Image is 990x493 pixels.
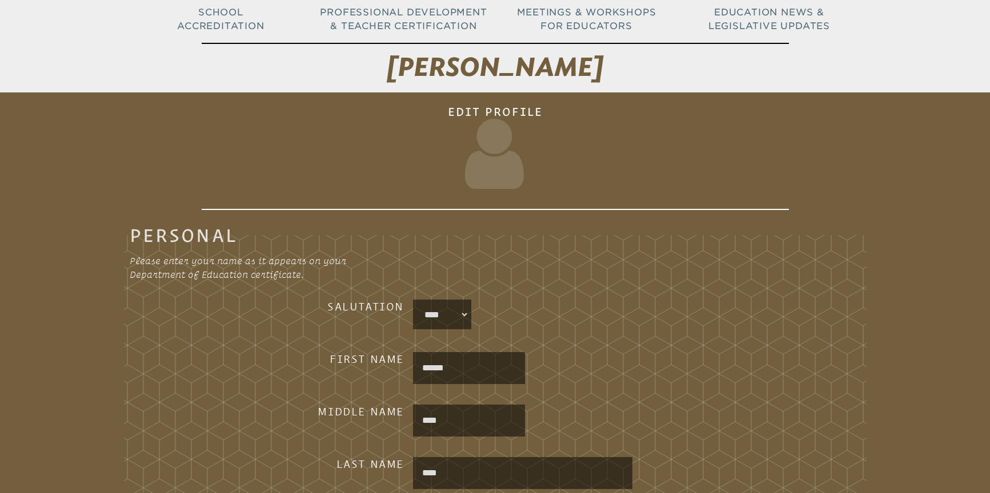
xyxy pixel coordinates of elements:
legend: Personal [130,228,238,242]
h3: Last Name [221,457,404,471]
h3: First Name [221,352,404,366]
span: Professional Development & Teacher Certification [320,7,487,31]
span: Meetings & Workshops for Educators [517,7,656,31]
select: persons_salutation [415,302,469,327]
span: [PERSON_NAME] [387,52,603,83]
span: School Accreditation [177,7,264,31]
h3: Middle Name [221,405,404,418]
span: Education News & Legislative Updates [708,7,830,31]
h3: Salutation [221,300,404,313]
h1: Edit Profile [202,97,789,210]
p: Please enter your name as it appears on your Department of Education certificate. [130,254,362,281]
